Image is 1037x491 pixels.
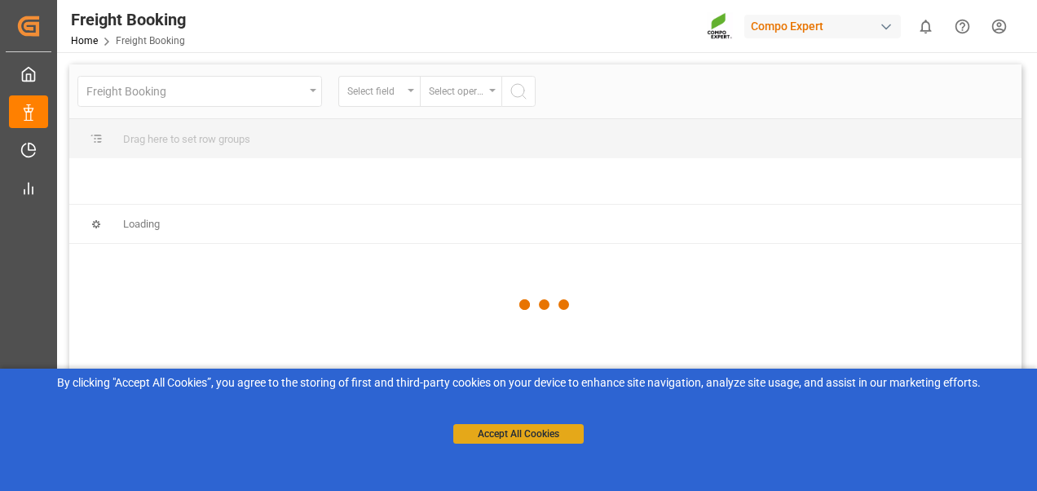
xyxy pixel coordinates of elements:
[71,35,98,46] a: Home
[744,11,907,42] button: Compo Expert
[453,424,584,444] button: Accept All Cookies
[744,15,901,38] div: Compo Expert
[71,7,186,32] div: Freight Booking
[944,8,981,45] button: Help Center
[707,12,733,41] img: Screenshot%202023-09-29%20at%2010.02.21.png_1712312052.png
[11,374,1026,391] div: By clicking "Accept All Cookies”, you agree to the storing of first and third-party cookies on yo...
[907,8,944,45] button: show 0 new notifications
